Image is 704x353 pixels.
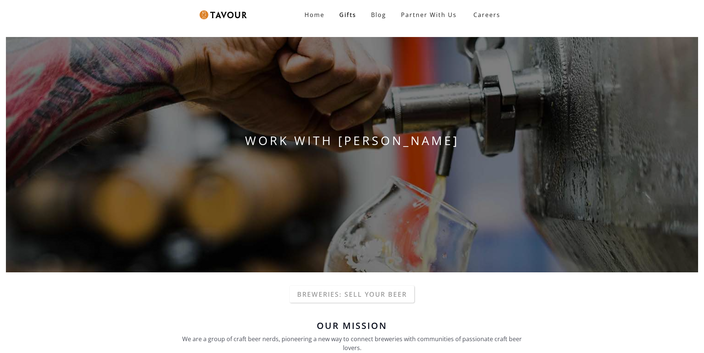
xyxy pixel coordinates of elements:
a: Partner With Us [394,7,464,22]
h1: WORK WITH [PERSON_NAME] [6,132,698,149]
a: Blog [364,7,394,22]
strong: Home [305,11,324,19]
h6: Our Mission [178,321,526,330]
a: Gifts [332,7,364,22]
a: Home [297,7,332,22]
strong: Careers [473,7,500,22]
a: Careers [464,4,506,25]
a: Breweries: Sell your beer [290,286,414,303]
